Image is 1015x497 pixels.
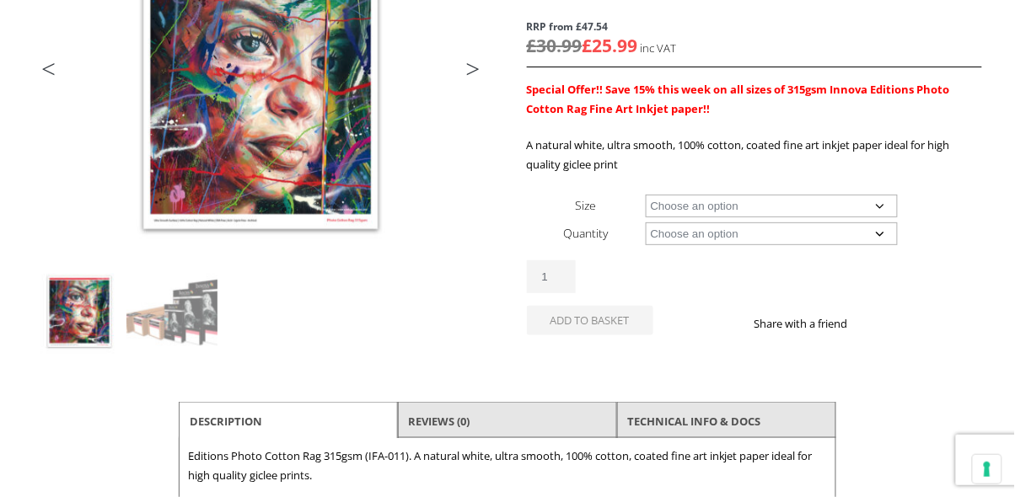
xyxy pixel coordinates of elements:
[583,34,593,57] span: £
[868,317,882,330] img: facebook sharing button
[527,82,950,116] strong: Special Offer!! Save 15% this week on all sizes of 315gsm Innova Editions Photo Cotton Rag Fine A...
[34,266,125,357] img: Editions Photo Cotton Rag 315gsm (IFA-011)
[126,266,217,357] img: Editions Photo Cotton Rag 315gsm (IFA-011) - Image 2
[973,455,1002,484] button: Your consent preferences for tracking technologies
[527,34,583,57] bdi: 30.99
[583,34,638,57] bdi: 25.99
[527,17,982,36] span: RRP from £47.54
[889,317,902,330] img: twitter sharing button
[628,407,761,437] a: TECHNICAL INFO & DOCS
[755,314,868,334] p: Share with a friend
[909,317,922,330] img: email sharing button
[188,446,827,485] p: Editions Photo Cotton Rag 315gsm (IFA-011). A natural white, ultra smooth, 100% cotton, coated fi...
[190,407,262,437] a: Description
[564,225,609,241] label: Quantity
[527,34,537,57] span: £
[527,136,982,174] p: A natural white, ultra smooth, 100% cotton, coated fine art inkjet paper ideal for high quality g...
[409,407,470,437] a: Reviews (0)
[576,197,597,213] label: Size
[527,306,653,335] button: Add to basket
[527,260,576,293] input: Product quantity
